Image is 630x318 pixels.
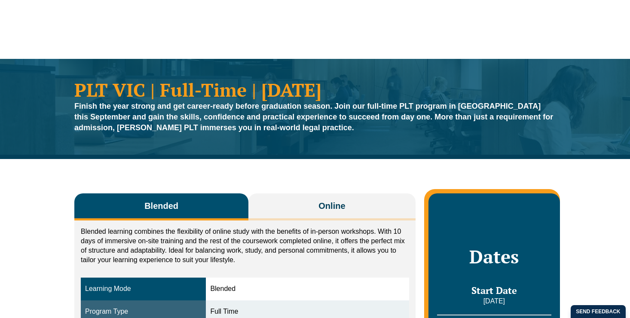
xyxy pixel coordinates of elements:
strong: Finish the year strong and get career-ready before graduation season. Join our full-time PLT prog... [74,102,553,132]
h2: Dates [437,246,551,267]
span: Start Date [471,284,517,297]
span: Blended [144,200,178,212]
p: [DATE] [437,297,551,306]
span: Online [318,200,345,212]
h1: PLT VIC | Full-Time | [DATE] [74,80,556,99]
div: Full Time [210,307,404,317]
div: Program Type [85,307,202,317]
div: Blended [210,284,404,294]
div: Learning Mode [85,284,202,294]
p: Blended learning combines the flexibility of online study with the benefits of in-person workshop... [81,227,409,265]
